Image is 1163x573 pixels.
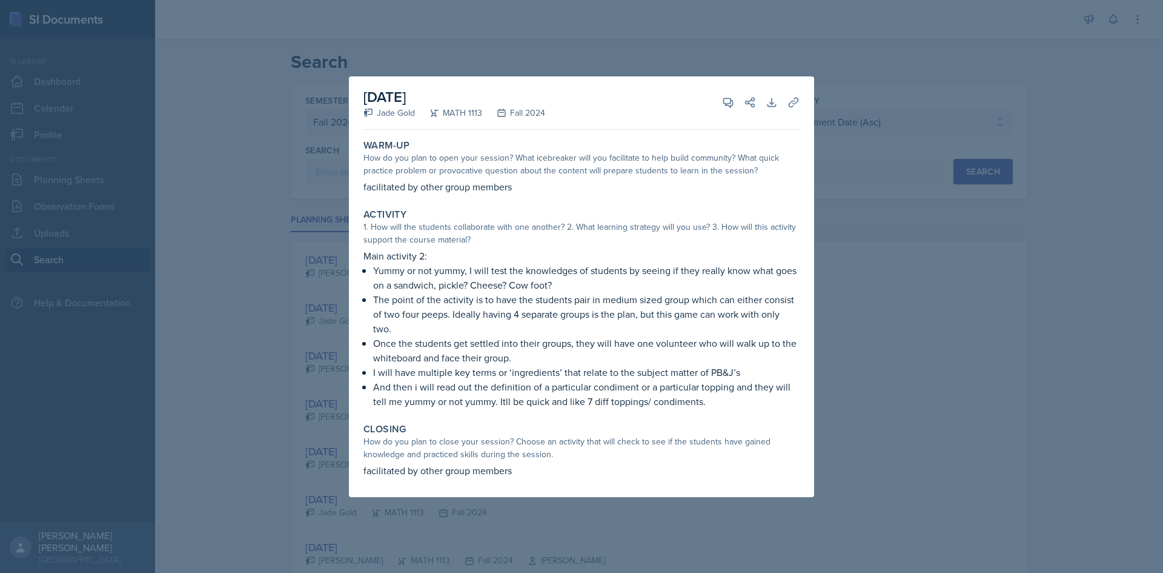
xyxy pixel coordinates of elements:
[415,107,482,119] div: MATH 1113
[363,423,406,435] label: Closing
[482,107,545,119] div: Fall 2024
[373,263,800,292] p: Yummy or not yummy, I will test the knowledges of students by seeing if they really know what goe...
[363,179,800,194] p: facilitated by other group members
[363,435,800,461] div: How do you plan to close your session? Choose an activity that will check to see if the students ...
[363,249,800,263] p: Main activity 2:
[373,336,800,365] p: Once the students get settled into their groups, they will have one volunteer who will walk up to...
[373,380,800,409] p: And then i will read out the definition of a particular condiment or a particular topping and the...
[363,152,800,177] div: How do you plan to open your session? What icebreaker will you facilitate to help build community...
[363,86,545,108] h2: [DATE]
[363,221,800,246] div: 1. How will the students collaborate with one another? 2. What learning strategy will you use? 3....
[373,365,800,380] p: I will have multiple key terms or ‘ingredients’ that relate to the subject matter of PB&J’s
[363,463,800,478] p: facilitated by other group members
[363,209,406,221] label: Activity
[363,139,410,152] label: Warm-Up
[373,292,800,336] p: The point of the activity is to have the students pair in medium sized group which can either con...
[363,107,415,119] div: Jade Gold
